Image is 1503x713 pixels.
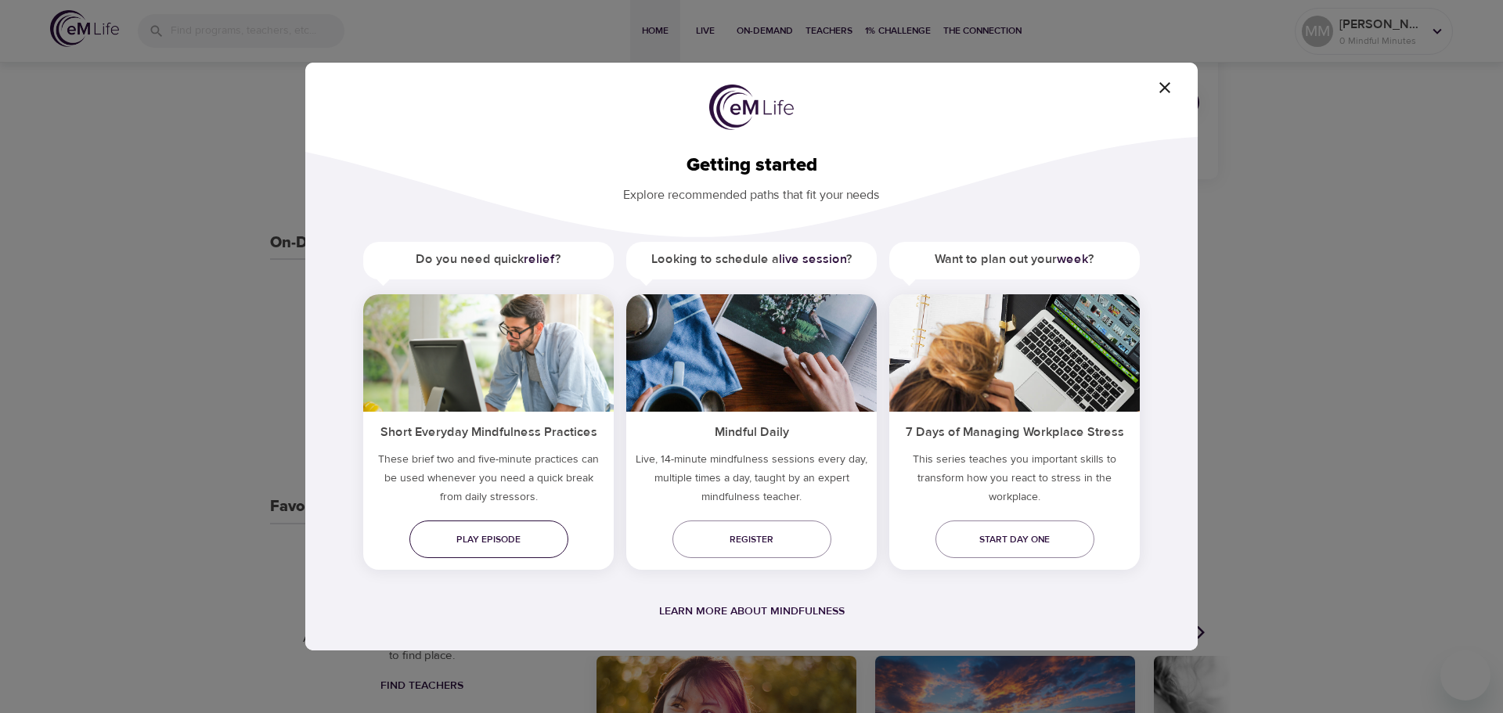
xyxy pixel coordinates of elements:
[709,85,794,130] img: logo
[889,450,1140,513] p: This series teaches you important skills to transform how you react to stress in the workplace.
[935,520,1094,558] a: Start day one
[1057,251,1088,267] a: week
[524,251,555,267] a: relief
[626,450,877,513] p: Live, 14-minute mindfulness sessions every day, multiple times a day, taught by an expert mindful...
[685,531,819,548] span: Register
[422,531,556,548] span: Play episode
[626,242,877,277] h5: Looking to schedule a ?
[363,412,614,450] h5: Short Everyday Mindfulness Practices
[672,520,831,558] a: Register
[363,450,614,513] h5: These brief two and five-minute practices can be used whenever you need a quick break from daily ...
[626,294,877,412] img: ims
[330,177,1173,204] p: Explore recommended paths that fit your needs
[363,242,614,277] h5: Do you need quick ?
[409,520,568,558] a: Play episode
[659,604,845,618] a: Learn more about mindfulness
[330,154,1173,177] h2: Getting started
[889,294,1140,412] img: ims
[889,412,1140,450] h5: 7 Days of Managing Workplace Stress
[626,412,877,450] h5: Mindful Daily
[889,242,1140,277] h5: Want to plan out your ?
[363,294,614,412] img: ims
[948,531,1082,548] span: Start day one
[779,251,846,267] a: live session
